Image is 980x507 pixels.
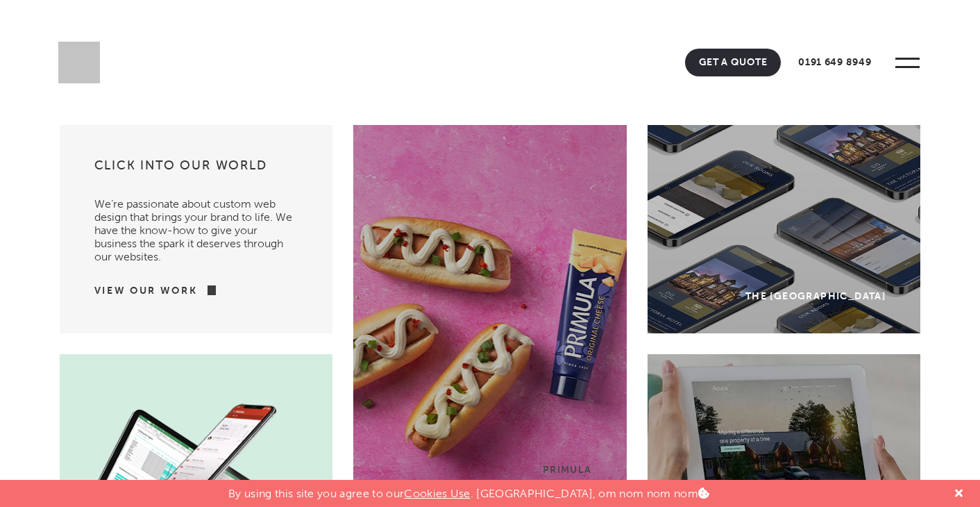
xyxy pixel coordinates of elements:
[228,480,709,500] p: By using this site you agree to our . [GEOGRAPHIC_DATA], om nom nom nom
[784,49,885,76] a: 0191 649 8949
[94,183,298,263] p: We’re passionate about custom web design that brings your brand to life. We have the know-how to ...
[648,125,921,333] a: The [GEOGRAPHIC_DATA]
[94,284,198,298] a: View Our Work
[404,487,471,500] a: Cookies Use
[685,49,782,76] a: Get A Quote
[197,285,216,295] img: arrow
[353,125,627,507] a: Primula
[745,290,886,302] div: The [GEOGRAPHIC_DATA]
[543,464,592,476] div: Primula
[58,42,100,83] img: Sleeky Web Design Newcastle
[94,157,298,183] h3: Click into our world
